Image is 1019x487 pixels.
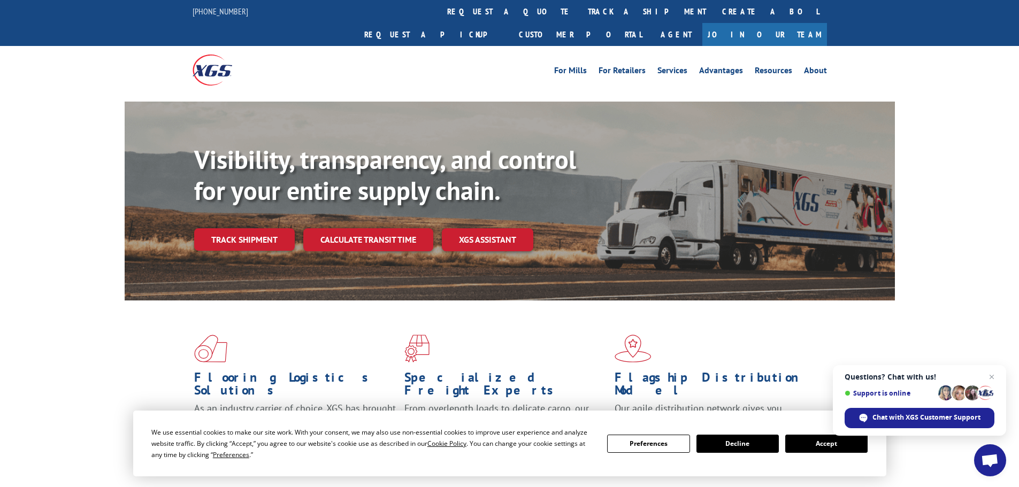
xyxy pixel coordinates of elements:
a: Request a pickup [356,23,511,46]
p: From overlength loads to delicate cargo, our experienced staff knows the best way to move your fr... [404,402,607,450]
a: Advantages [699,66,743,78]
img: xgs-icon-focused-on-flooring-red [404,335,430,362]
h1: Flooring Logistics Solutions [194,371,396,402]
div: Chat with XGS Customer Support [845,408,994,428]
button: Preferences [607,435,689,453]
button: Decline [696,435,779,453]
a: XGS ASSISTANT [442,228,533,251]
div: Cookie Consent Prompt [133,411,886,476]
b: Visibility, transparency, and control for your entire supply chain. [194,143,576,207]
a: For Retailers [599,66,646,78]
span: Support is online [845,389,934,397]
img: xgs-icon-total-supply-chain-intelligence-red [194,335,227,362]
div: We use essential cookies to make our site work. With your consent, we may also use non-essential ... [151,427,594,460]
span: Our agile distribution network gives you nationwide inventory management on demand. [615,402,811,427]
span: Questions? Chat with us! [845,373,994,381]
span: Cookie Policy [427,439,466,448]
span: Chat with XGS Customer Support [872,413,980,422]
div: Open chat [974,444,1006,476]
a: Join Our Team [702,23,827,46]
span: Close chat [985,370,998,383]
button: Accept [785,435,868,453]
a: Customer Portal [511,23,650,46]
a: Calculate transit time [303,228,433,251]
span: As an industry carrier of choice, XGS has brought innovation and dedication to flooring logistics... [194,402,396,440]
a: Agent [650,23,702,46]
h1: Flagship Distribution Model [615,371,817,402]
a: Resources [755,66,792,78]
a: Track shipment [194,228,295,251]
span: Preferences [213,450,249,459]
img: xgs-icon-flagship-distribution-model-red [615,335,652,362]
a: About [804,66,827,78]
a: Services [657,66,687,78]
h1: Specialized Freight Experts [404,371,607,402]
a: For Mills [554,66,587,78]
a: [PHONE_NUMBER] [193,6,248,17]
